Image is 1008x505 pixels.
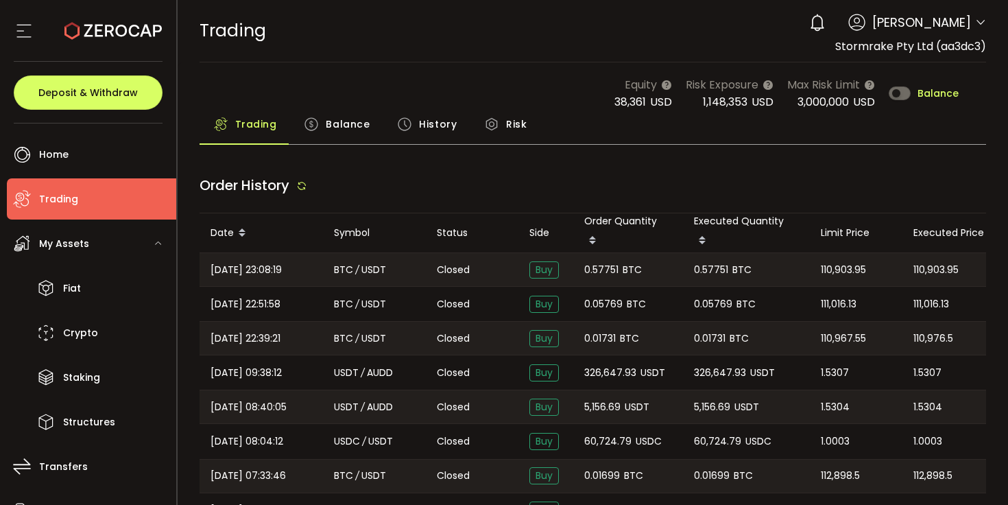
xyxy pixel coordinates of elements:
[821,365,849,381] span: 1.5307
[694,365,746,381] span: 326,647.93
[334,365,359,381] span: USDT
[529,467,559,484] span: Buy
[14,75,163,110] button: Deposit & Withdraw
[334,468,353,484] span: BTC
[38,88,138,97] span: Deposit & Withdraw
[235,110,277,138] span: Trading
[872,13,971,32] span: [PERSON_NAME]
[584,365,636,381] span: 326,647.93
[529,433,559,450] span: Buy
[640,365,665,381] span: USDT
[627,296,646,312] span: BTC
[736,296,756,312] span: BTC
[63,323,98,343] span: Crypto
[821,296,856,312] span: 111,016.13
[703,94,747,110] span: 1,148,353
[913,468,952,484] span: 112,898.5
[797,94,849,110] span: 3,000,000
[625,76,657,93] span: Equity
[211,434,283,449] span: [DATE] 08:04:12
[584,296,623,312] span: 0.05769
[745,434,771,449] span: USDC
[694,399,730,415] span: 5,156.69
[437,400,470,414] span: Closed
[437,469,470,483] span: Closed
[821,468,860,484] span: 112,898.5
[686,76,758,93] span: Risk Exposure
[334,262,353,278] span: BTC
[437,297,470,312] span: Closed
[368,434,393,449] span: USDT
[355,262,359,278] em: /
[636,434,662,449] span: USDC
[323,225,426,241] div: Symbol
[529,296,559,313] span: Buy
[529,330,559,347] span: Buy
[361,331,386,347] span: USDT
[437,366,470,380] span: Closed
[584,399,621,415] span: 5,156.69
[584,434,632,449] span: 60,724.79
[39,145,69,165] span: Home
[732,262,752,278] span: BTC
[584,262,619,278] span: 0.57751
[200,222,323,245] div: Date
[730,331,749,347] span: BTC
[623,262,642,278] span: BTC
[200,19,266,43] span: Trading
[362,434,366,449] em: /
[624,468,643,484] span: BTC
[913,399,942,415] span: 1.5304
[913,434,942,449] span: 1.0003
[200,176,289,195] span: Order History
[211,296,280,312] span: [DATE] 22:51:58
[211,365,282,381] span: [DATE] 09:38:12
[334,434,360,449] span: USDC
[625,399,649,415] span: USDT
[518,225,573,241] div: Side
[437,434,470,449] span: Closed
[367,365,393,381] span: AUDD
[426,225,518,241] div: Status
[211,468,286,484] span: [DATE] 07:33:46
[821,434,850,449] span: 1.0003
[437,263,470,277] span: Closed
[529,399,559,416] span: Buy
[506,110,527,138] span: Risk
[694,262,728,278] span: 0.57751
[334,331,353,347] span: BTC
[367,399,393,415] span: AUDD
[835,38,986,54] span: Stormrake Pty Ltd (aa3dc3)
[437,331,470,346] span: Closed
[63,412,115,432] span: Structures
[694,331,725,347] span: 0.01731
[694,468,730,484] span: 0.01699
[650,94,672,110] span: USD
[361,468,386,484] span: USDT
[211,262,282,278] span: [DATE] 23:08:19
[734,468,753,484] span: BTC
[821,262,866,278] span: 110,903.95
[211,331,280,347] span: [DATE] 22:39:21
[614,94,646,110] span: 38,361
[334,296,353,312] span: BTC
[734,399,759,415] span: USDT
[917,89,959,98] span: Balance
[913,365,941,381] span: 1.5307
[419,110,457,138] span: History
[913,296,949,312] span: 111,016.13
[39,189,78,209] span: Trading
[361,296,386,312] span: USDT
[355,468,359,484] em: /
[821,331,866,347] span: 110,967.55
[355,296,359,312] em: /
[902,225,995,241] div: Executed Price
[529,261,559,279] span: Buy
[584,331,616,347] span: 0.01731
[810,225,902,241] div: Limit Price
[853,94,875,110] span: USD
[620,331,639,347] span: BTC
[361,262,386,278] span: USDT
[683,213,810,252] div: Executed Quantity
[913,262,959,278] span: 110,903.95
